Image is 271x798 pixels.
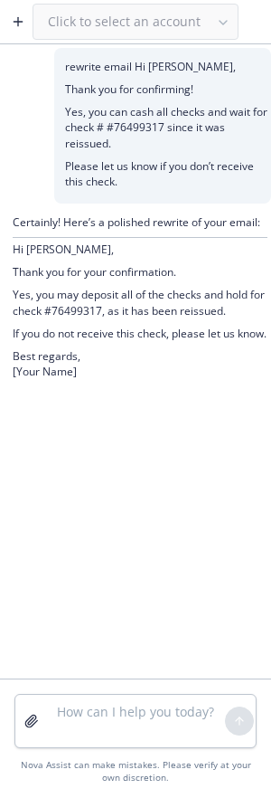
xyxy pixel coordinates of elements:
[65,104,271,150] p: Yes, you can cash all checks and wait for check # #76499317 since it was reissued.
[13,348,267,379] p: Best regards, [Your Name]
[65,158,271,189] p: Please let us know if you don’t receive this check.
[14,759,257,784] div: Nova Assist can make mistakes. Please verify at your own discretion.
[13,287,267,318] p: Yes, you may deposit all of the checks and hold for check #76499317, as it has been reissued.
[13,326,267,341] p: If you do not receive this check, please let us know.
[13,214,267,230] p: Certainly! Here’s a polished rewrite of your email:
[4,7,33,36] button: Create a new chat
[65,59,271,74] p: rewrite email Hi [PERSON_NAME],
[65,81,271,97] p: Thank you for confirming!
[13,264,267,280] p: Thank you for your confirmation.
[13,242,267,257] p: Hi [PERSON_NAME],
